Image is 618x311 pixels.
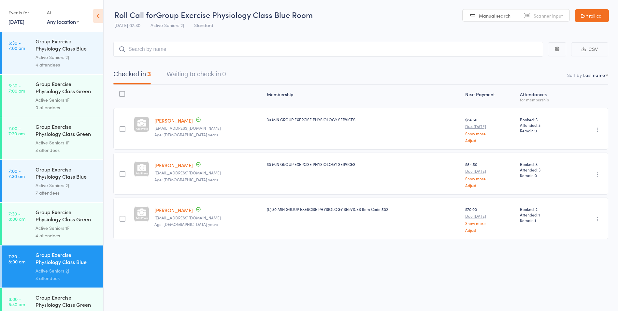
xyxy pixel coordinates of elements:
[520,97,568,102] div: for membership
[583,72,605,78] div: Last name
[465,183,515,187] a: Adjust
[463,88,517,105] div: Next Payment
[520,128,568,133] span: Remain:
[8,211,25,221] time: 7:30 - 8:00 am
[465,214,515,218] small: Due [DATE]
[465,138,515,142] a: Adjust
[465,117,515,142] div: $84.50
[8,7,40,18] div: Events for
[465,124,515,129] small: Due [DATE]
[154,221,218,227] span: Age: [DEMOGRAPHIC_DATA] years
[8,40,25,51] time: 6:30 - 7:00 am
[8,126,25,136] time: 7:00 - 7:30 am
[222,70,226,78] div: 0
[465,228,515,232] a: Adjust
[8,83,25,93] time: 6:30 - 7:00 am
[8,254,25,264] time: 7:30 - 8:00 am
[36,53,98,61] div: Active Seniors 2J
[36,224,98,232] div: Active Seniors 1F
[571,42,608,56] button: CSV
[154,215,262,220] small: maxwarren@optusnet.com.au
[47,7,79,18] div: At
[567,72,582,78] label: Sort by
[114,22,140,28] span: [DATE] 07:30
[36,182,98,189] div: Active Seniors 2J
[36,104,98,111] div: 0 attendees
[264,88,463,105] div: Membership
[465,206,515,232] div: $70.00
[535,217,536,223] span: 1
[114,9,156,20] span: Roll Call for
[520,117,568,122] span: Booked: 3
[520,212,568,217] span: Attended: 1
[2,117,103,159] a: 7:00 -7:30 amGroup Exercise Physiology Class Green RoomActive Seniors 1F3 attendees
[36,37,98,53] div: Group Exercise Physiology Class Blue Room
[147,70,151,78] div: 3
[520,167,568,172] span: Attended: 3
[465,131,515,136] a: Show more
[535,128,537,133] span: 0
[154,126,262,130] small: shire@bigpond.net.au
[154,117,193,124] a: [PERSON_NAME]
[8,168,25,179] time: 7:00 - 7:30 am
[534,12,563,19] span: Scanner input
[36,208,98,224] div: Group Exercise Physiology Class Green Room
[36,123,98,139] div: Group Exercise Physiology Class Green Room
[154,207,193,214] a: [PERSON_NAME]
[575,9,609,22] a: Exit roll call
[520,122,568,128] span: Attended: 3
[36,267,98,274] div: Active Seniors 2J
[36,61,98,68] div: 4 attendees
[465,161,515,187] div: $84.50
[2,203,103,245] a: 7:30 -8:00 amGroup Exercise Physiology Class Green RoomActive Seniors 1F4 attendees
[8,296,25,307] time: 8:00 - 8:30 am
[465,176,515,181] a: Show more
[36,80,98,96] div: Group Exercise Physiology Class Green Room
[465,221,515,225] a: Show more
[194,22,213,28] span: Standard
[2,160,103,202] a: 7:00 -7:30 amGroup Exercise Physiology Class Blue RoomActive Seniors 2J7 attendees
[520,206,568,212] span: Booked: 2
[479,12,510,19] span: Manual search
[2,75,103,117] a: 6:30 -7:00 amGroup Exercise Physiology Class Green RoomActive Seniors 1F0 attendees
[154,170,262,175] small: sro37734@bigpond.net.au
[113,42,543,57] input: Search by name
[154,162,193,169] a: [PERSON_NAME]
[465,169,515,173] small: Due [DATE]
[535,172,537,178] span: 0
[154,177,218,182] span: Age: [DEMOGRAPHIC_DATA] years
[36,146,98,154] div: 3 attendees
[151,22,184,28] span: Active Seniors 2J
[2,245,103,288] a: 7:30 -8:00 amGroup Exercise Physiology Class Blue RoomActive Seniors 2J3 attendees
[520,161,568,167] span: Booked: 3
[520,217,568,223] span: Remain:
[36,274,98,282] div: 3 attendees
[36,232,98,239] div: 4 attendees
[113,67,151,84] button: Checked in3
[36,189,98,197] div: 7 attendees
[36,251,98,267] div: Group Exercise Physiology Class Blue Room
[267,206,460,212] div: (L) 30 MIN GROUP EXERCISE PHYSIOLOGY SERVICES Item Code 502
[36,96,98,104] div: Active Seniors 1F
[2,32,103,74] a: 6:30 -7:00 amGroup Exercise Physiology Class Blue RoomActive Seniors 2J4 attendees
[156,9,313,20] span: Group Exercise Physiology Class Blue Room
[36,139,98,146] div: Active Seniors 1F
[166,67,226,84] button: Waiting to check in0
[517,88,571,105] div: Atten­dances
[8,18,24,25] a: [DATE]
[47,18,79,25] div: Any location
[267,161,460,167] div: 30 MIN GROUP EXERCISE PHYSIOLOGY SERVICES
[267,117,460,122] div: 30 MIN GROUP EXERCISE PHYSIOLOGY SERVICES
[36,294,98,310] div: Group Exercise Physiology Class Green Room
[520,172,568,178] span: Remain:
[154,132,218,137] span: Age: [DEMOGRAPHIC_DATA] years
[36,166,98,182] div: Group Exercise Physiology Class Blue Room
